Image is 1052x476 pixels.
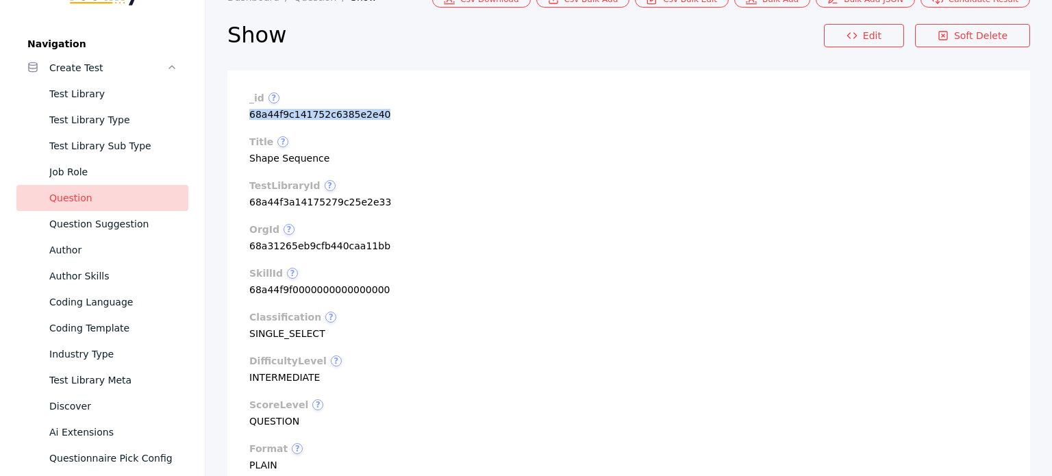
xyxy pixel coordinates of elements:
a: Ai Extensions [16,419,188,445]
h2: Show [227,21,824,49]
div: Test Library Meta [49,372,177,388]
span: ? [325,180,336,191]
label: testLibraryId [249,180,1008,191]
a: Discover [16,393,188,419]
div: Create Test [49,60,166,76]
a: Test Library Sub Type [16,133,188,159]
span: ? [331,355,342,366]
span: ? [312,399,323,410]
div: Coding Language [49,294,177,310]
a: Author Skills [16,263,188,289]
a: Question Suggestion [16,211,188,237]
label: title [249,136,1008,147]
label: Navigation [16,38,188,49]
a: Job Role [16,159,188,185]
a: Question [16,185,188,211]
div: Test Library [49,86,177,102]
span: ? [277,136,288,147]
div: Ai Extensions [49,424,177,440]
a: Test Library [16,81,188,107]
div: Questionnaire Pick Config [49,450,177,466]
div: Question Suggestion [49,216,177,232]
label: format [249,443,1008,454]
a: Questionnaire Pick Config [16,445,188,471]
span: ? [287,268,298,279]
a: Soft Delete [915,24,1030,47]
section: 68a31265eb9cfb440caa11bb [249,224,1008,251]
div: Test Library Type [49,112,177,128]
a: Test Library Type [16,107,188,133]
a: Test Library Meta [16,367,188,393]
div: Coding Template [49,320,177,336]
div: Question [49,190,177,206]
div: Discover [49,398,177,414]
label: orgId [249,224,1008,235]
section: 68a44f3a14175279c25e2e33 [249,180,1008,208]
section: SINGLE_SELECT [249,312,1008,339]
label: _id [249,92,1008,103]
section: QUESTION [249,399,1008,427]
section: 68a44f9c141752c6385e2e40 [249,92,1008,120]
a: Industry Type [16,341,188,367]
div: Industry Type [49,346,177,362]
a: Author [16,237,188,263]
label: scoreLevel [249,399,1008,410]
div: Test Library Sub Type [49,138,177,154]
section: INTERMEDIATE [249,355,1008,383]
label: difficultyLevel [249,355,1008,366]
label: skillId [249,268,1008,279]
section: Shape Sequence [249,136,1008,164]
div: Job Role [49,164,177,180]
span: ? [284,224,295,235]
a: Edit [824,24,904,47]
div: Author [49,242,177,258]
span: ? [292,443,303,454]
label: classification [249,312,1008,323]
span: ? [268,92,279,103]
a: Coding Language [16,289,188,315]
span: ? [325,312,336,323]
div: Author Skills [49,268,177,284]
section: PLAIN [249,443,1008,471]
section: 68a44f9f0000000000000000 [249,268,1008,295]
a: Coding Template [16,315,188,341]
